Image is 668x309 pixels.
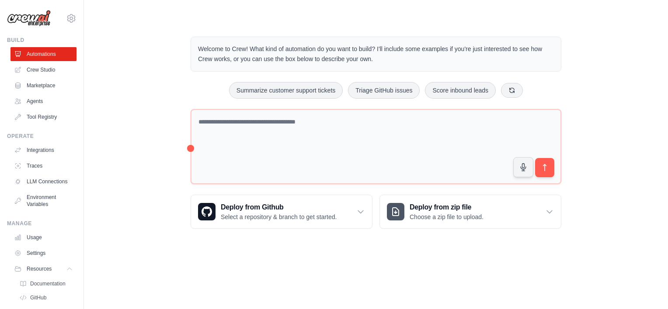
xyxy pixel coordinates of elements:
[30,280,66,287] span: Documentation
[348,82,420,99] button: Triage GitHub issues
[27,265,52,272] span: Resources
[229,82,343,99] button: Summarize customer support tickets
[410,202,484,213] h3: Deploy from zip file
[7,220,77,227] div: Manage
[7,10,51,27] img: Logo
[198,44,554,64] p: Welcome to Crew! What kind of automation do you want to build? I'll include some examples if you'...
[221,202,337,213] h3: Deploy from Github
[10,246,77,260] a: Settings
[10,143,77,157] a: Integrations
[425,82,496,99] button: Score inbound leads
[10,110,77,124] a: Tool Registry
[10,159,77,173] a: Traces
[7,133,77,140] div: Operate
[10,94,77,108] a: Agents
[10,79,77,93] a: Marketplace
[16,278,77,290] a: Documentation
[16,292,77,304] a: GitHub
[410,213,484,221] p: Choose a zip file to upload.
[221,213,337,221] p: Select a repository & branch to get started.
[10,175,77,189] a: LLM Connections
[10,230,77,244] a: Usage
[10,190,77,211] a: Environment Variables
[10,47,77,61] a: Automations
[10,63,77,77] a: Crew Studio
[10,262,77,276] button: Resources
[30,294,46,301] span: GitHub
[7,37,77,44] div: Build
